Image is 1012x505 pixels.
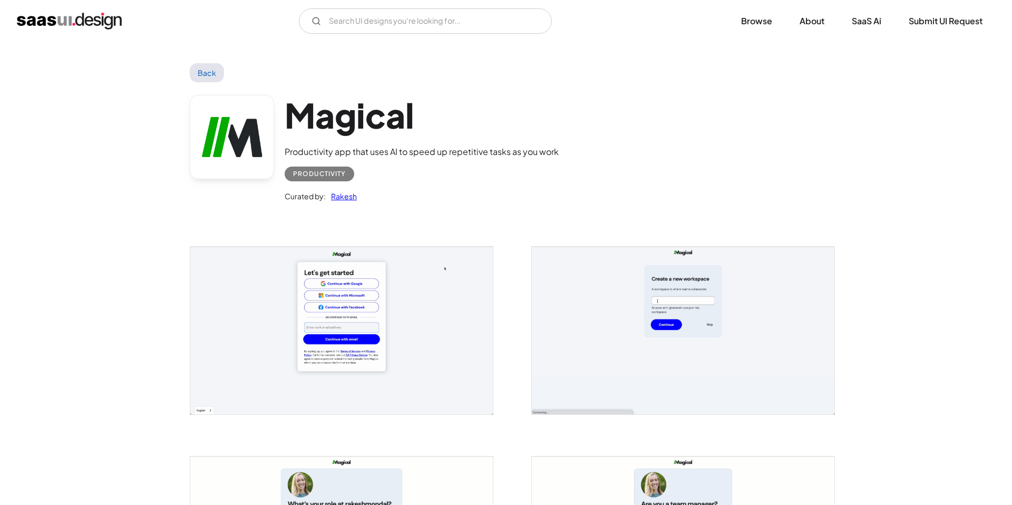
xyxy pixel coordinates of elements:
a: About [787,9,837,33]
a: Rakesh [326,190,357,202]
a: Browse [728,9,785,33]
div: Productivity app that uses AI to speed up repetitive tasks as you work [285,145,559,158]
a: Submit UI Request [896,9,995,33]
a: Back [190,63,224,82]
form: Email Form [299,8,552,34]
input: Search UI designs you're looking for... [299,8,552,34]
a: open lightbox [532,247,834,414]
a: SaaS Ai [839,9,894,33]
div: Curated by: [285,190,326,202]
img: 642a9c0cdcf107f477fc602b_Magical%20-%20Login.png [190,247,493,414]
a: open lightbox [190,247,493,414]
a: home [17,13,122,30]
h1: Magical [285,95,559,135]
img: 642a9c0c0145bb8a87289a53_Magical%20-%20Create%20New%20Workspace.png [532,247,834,414]
div: Productivity [293,168,346,180]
